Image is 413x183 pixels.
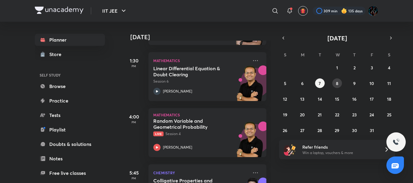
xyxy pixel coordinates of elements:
[298,110,307,119] button: October 20, 2025
[367,94,377,104] button: October 17, 2025
[350,94,359,104] button: October 16, 2025
[301,52,304,58] abbr: Monday
[335,96,339,102] abbr: October 15, 2025
[315,94,325,104] button: October 14, 2025
[153,131,248,137] p: Session 4
[302,144,377,150] h6: Refer friends
[350,125,359,135] button: October 30, 2025
[35,34,105,46] a: Planner
[49,51,65,58] div: Store
[332,78,342,88] button: October 8, 2025
[122,113,146,120] h5: 4:00
[350,63,359,72] button: October 2, 2025
[315,78,325,88] button: October 7, 2025
[336,65,338,71] abbr: October 1, 2025
[384,63,394,72] button: October 4, 2025
[300,96,304,102] abbr: October 13, 2025
[367,125,377,135] button: October 31, 2025
[163,145,192,150] p: [PERSON_NAME]
[283,96,287,102] abbr: October 12, 2025
[283,128,287,133] abbr: October 26, 2025
[153,79,248,84] p: Session 6
[350,110,359,119] button: October 23, 2025
[284,80,286,86] abbr: October 5, 2025
[352,96,356,102] abbr: October 16, 2025
[35,167,105,179] a: Free live classes
[341,8,347,14] img: streak
[370,128,374,133] abbr: October 31, 2025
[367,63,377,72] button: October 3, 2025
[284,52,286,58] abbr: Sunday
[280,110,290,119] button: October 19, 2025
[298,94,307,104] button: October 13, 2025
[122,176,146,180] p: PM
[332,110,342,119] button: October 22, 2025
[353,65,356,71] abbr: October 2, 2025
[122,57,146,64] h5: 1:30
[368,6,378,16] img: Umang Raj
[319,80,321,86] abbr: October 7, 2025
[387,112,392,118] abbr: October 25, 2025
[317,128,322,133] abbr: October 28, 2025
[298,78,307,88] button: October 6, 2025
[318,96,322,102] abbr: October 14, 2025
[280,125,290,135] button: October 26, 2025
[284,144,296,156] img: referral
[153,118,229,130] h5: Random Variable and Geometrical Probability
[336,80,338,86] abbr: October 8, 2025
[315,110,325,119] button: October 21, 2025
[280,94,290,104] button: October 12, 2025
[371,65,373,71] abbr: October 3, 2025
[233,121,266,163] img: unacademy
[288,34,387,42] button: [DATE]
[319,52,321,58] abbr: Tuesday
[384,110,394,119] button: October 25, 2025
[300,128,304,133] abbr: October 27, 2025
[301,80,304,86] abbr: October 6, 2025
[300,112,305,118] abbr: October 20, 2025
[35,7,83,15] a: Company Logo
[280,78,290,88] button: October 5, 2025
[35,124,105,136] a: Playlist
[153,169,248,176] p: Chemistry
[335,112,339,118] abbr: October 22, 2025
[318,112,322,118] abbr: October 21, 2025
[35,138,105,150] a: Doubts & solutions
[387,80,391,86] abbr: October 11, 2025
[122,64,146,68] p: PM
[332,94,342,104] button: October 15, 2025
[371,52,373,58] abbr: Friday
[300,8,306,14] img: avatar
[327,34,347,42] span: [DATE]
[35,80,105,92] a: Browse
[336,52,340,58] abbr: Wednesday
[35,109,105,121] a: Tests
[392,138,400,146] img: ttu
[388,65,390,71] abbr: October 4, 2025
[122,120,146,124] p: PM
[35,153,105,165] a: Notes
[35,95,105,107] a: Practice
[163,89,192,94] p: [PERSON_NAME]
[369,112,374,118] abbr: October 24, 2025
[384,94,394,104] button: October 18, 2025
[153,131,164,136] span: Live
[35,70,105,80] h6: SELF STUDY
[353,52,356,58] abbr: Thursday
[332,125,342,135] button: October 29, 2025
[350,78,359,88] button: October 9, 2025
[367,78,377,88] button: October 10, 2025
[233,65,266,107] img: unacademy
[35,48,105,60] a: Store
[370,96,374,102] abbr: October 17, 2025
[352,112,357,118] abbr: October 23, 2025
[332,63,342,72] button: October 1, 2025
[298,6,308,16] button: avatar
[153,57,248,64] p: Mathematics
[35,7,83,14] img: Company Logo
[302,150,377,156] p: Win a laptop, vouchers & more
[387,96,391,102] abbr: October 18, 2025
[99,5,131,17] button: IIT JEE
[153,113,262,117] p: Mathematics
[298,125,307,135] button: October 27, 2025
